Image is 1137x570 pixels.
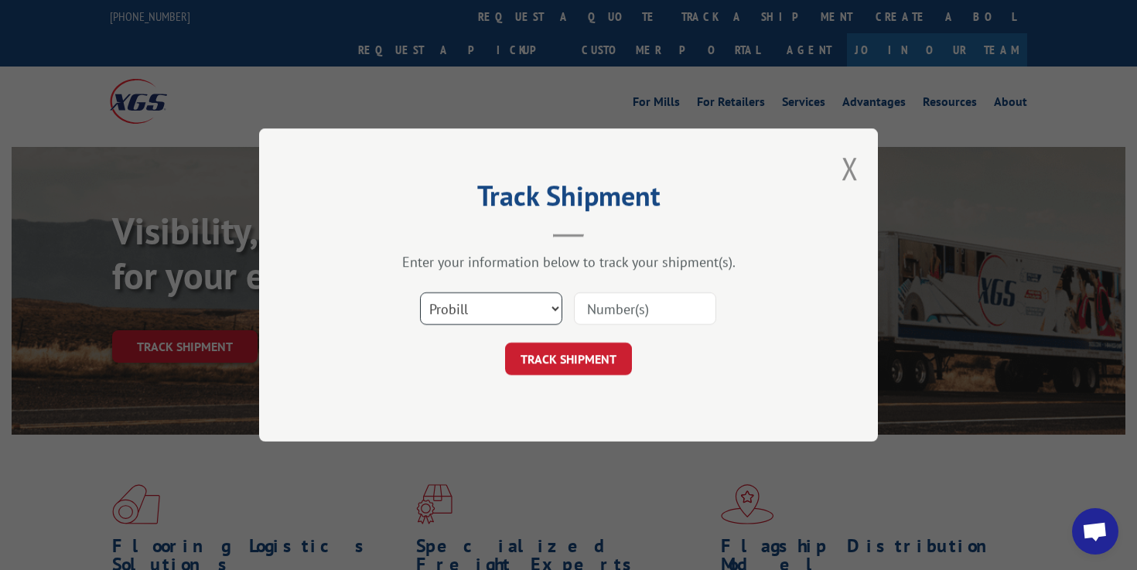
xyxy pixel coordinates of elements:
div: Enter your information below to track your shipment(s). [336,253,801,271]
button: Close modal [842,148,859,189]
h2: Track Shipment [336,185,801,214]
input: Number(s) [574,292,716,325]
button: TRACK SHIPMENT [505,343,632,375]
div: Open chat [1072,508,1118,555]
